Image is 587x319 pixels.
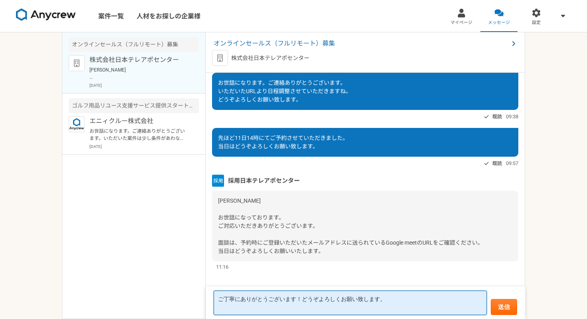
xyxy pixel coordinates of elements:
p: 株式会社日本テレアポセンター [231,54,309,62]
textarea: ご丁寧にありがとうございます！どうぞよろしくお願い致します。 [214,291,487,315]
button: 送信 [491,299,517,315]
span: 11:16 [216,263,228,271]
span: 先ほど11日14時にてご予約させていただきました。 当日はどうぞよろしくお願い致します。 [218,135,348,150]
span: 設定 [532,20,541,26]
img: logo_text_blue_01.png [69,116,85,132]
span: [PERSON_NAME] お世話になっております。 ご対応いただきありがとうございます。 面談は、予約時にご登録いただいたメールアドレスに送られているGoogle meetのURLをご確認くだ... [218,197,483,254]
span: 09:57 [506,159,518,167]
span: マイページ [450,20,472,26]
div: ゴルフ用品リユース支援サービス提供スタートアップ カスタマーサクセス（店舗営業） [69,98,199,113]
p: 株式会社日本テレアポセンター [89,55,188,65]
img: default_org_logo-42cde973f59100197ec2c8e796e4974ac8490bb5b08a0eb061ff975e4574aa76.png [212,50,228,66]
img: unnamed.png [212,175,224,187]
span: 採用日本テレアポセンター [228,176,300,185]
p: [DATE] [89,82,199,88]
span: 既読 [492,112,502,122]
span: メッセージ [488,20,510,26]
span: お世話になります。ご連絡ありがとうございます。 いただいたURLより日程調整させていただきますね。 どうぞよろしくお願い致します。 [218,80,351,103]
img: 8DqYSo04kwAAAAASUVORK5CYII= [16,8,76,21]
span: 既読 [492,159,502,168]
p: [PERSON_NAME] お世話になっております。 ご対応いただきありがとうございます。 面談は、予約時にご登録いただいたメールアドレスに送られているGoogle meetのURLをご確認くだ... [89,66,188,81]
p: [DATE] [89,144,199,150]
span: オンラインセールス（フルリモート）募集 [214,39,509,48]
p: お世話になります。ご連絡ありがとうございます。いただいた案件は少し条件があわないため また別の案件でご相談させて頂けると幸いです！ [89,128,188,142]
img: default_org_logo-42cde973f59100197ec2c8e796e4974ac8490bb5b08a0eb061ff975e4574aa76.png [69,55,85,71]
div: オンラインセールス（フルリモート）募集 [69,37,199,52]
p: エニィクルー株式会社 [89,116,188,126]
span: 09:38 [506,113,518,120]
